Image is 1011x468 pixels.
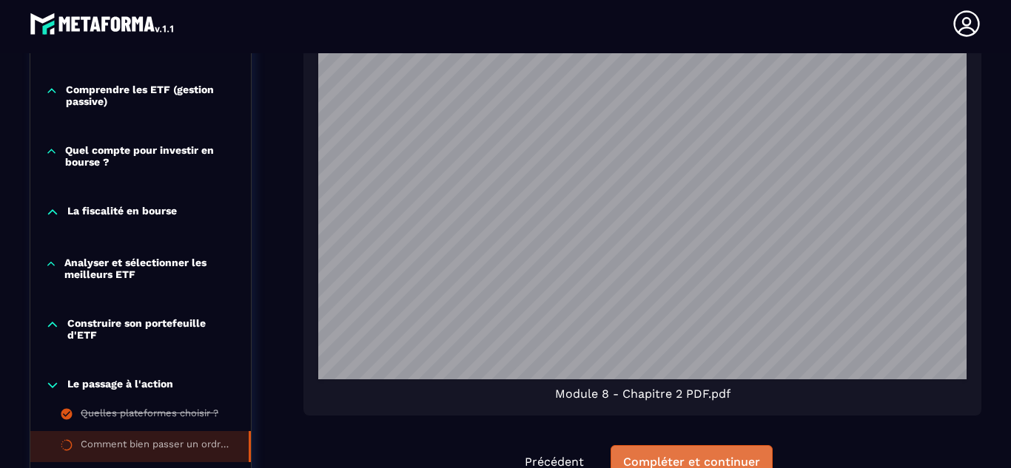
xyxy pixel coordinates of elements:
span: Module 8 - Chapitre 2 PDF.pdf [555,387,730,401]
p: Analyser et sélectionner les meilleurs ETF [64,257,236,280]
p: Quel compte pour investir en bourse ? [65,144,236,168]
div: Comment bien passer un ordre de bourse ? [81,438,234,455]
p: Le passage à l'action [67,378,173,393]
p: La fiscalité en bourse [67,205,177,220]
div: Quelles plateformes choisir ? [81,407,218,424]
img: logo [30,9,176,38]
p: Construire son portefeuille d'ETF [67,317,236,341]
p: Comprendre les ETF (gestion passive) [66,84,236,107]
